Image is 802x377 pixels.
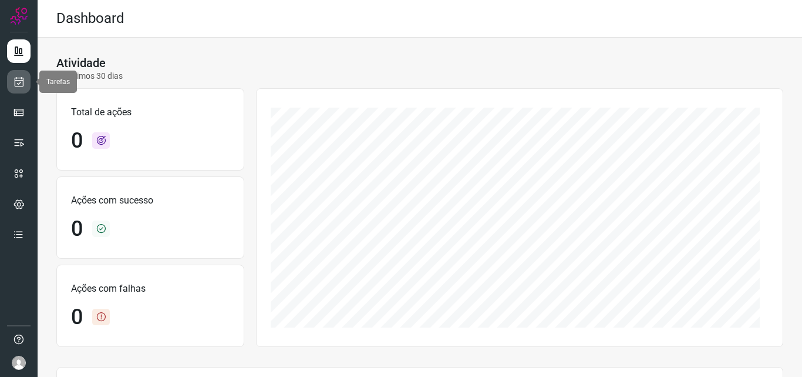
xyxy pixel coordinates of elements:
[71,105,230,119] p: Total de ações
[56,10,124,27] h2: Dashboard
[71,305,83,330] h1: 0
[71,216,83,242] h1: 0
[71,193,230,208] p: Ações com sucesso
[46,78,70,86] span: Tarefas
[56,70,123,82] p: Últimos 30 dias
[71,128,83,154] h1: 0
[71,282,230,296] p: Ações com falhas
[56,56,106,70] h3: Atividade
[10,7,28,25] img: Logo
[12,356,26,370] img: avatar-user-boy.jpg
